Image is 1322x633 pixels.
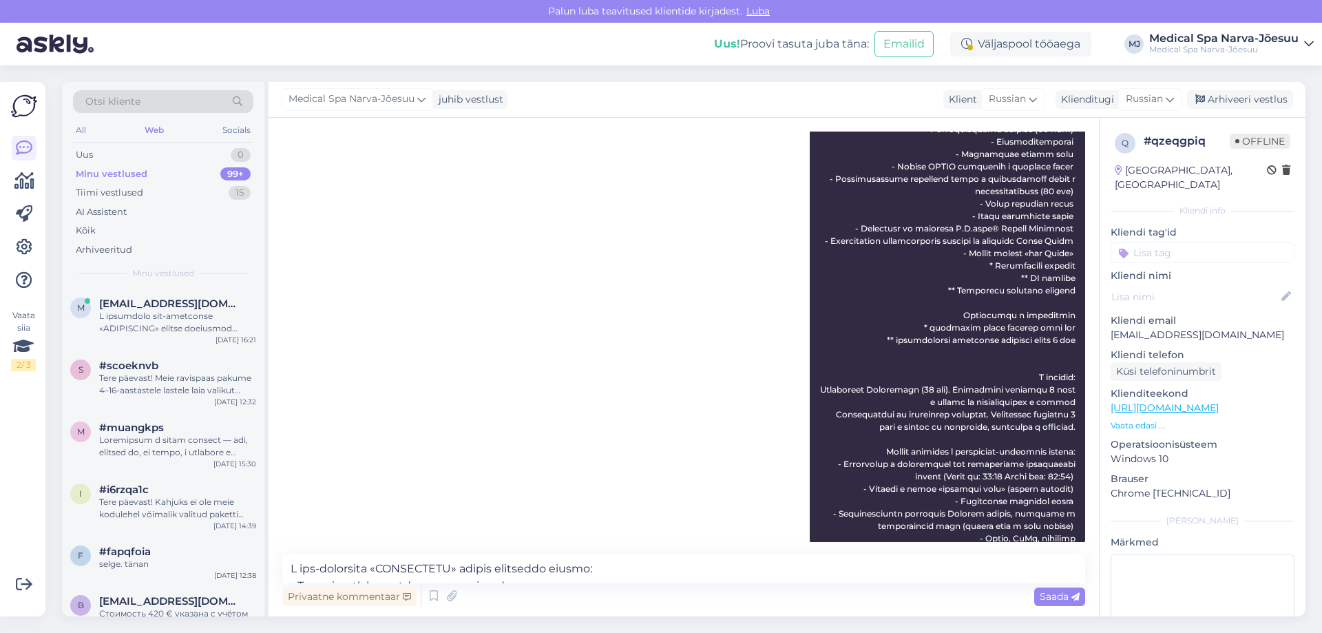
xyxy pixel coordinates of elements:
span: #scoeknvb [99,360,158,372]
img: Askly Logo [11,93,37,119]
div: [DATE] 16:21 [216,335,256,345]
p: Kliendi nimi [1111,269,1294,283]
div: All [73,121,89,139]
span: Saada [1040,590,1080,603]
div: Klient [943,92,977,107]
div: Klienditugi [1056,92,1114,107]
div: Стоимость 420 € указана с учётом карты клиента. Так как у Вас её нет, карта будет добавлена к бро... [99,608,256,632]
span: m [77,426,85,437]
span: q [1122,138,1129,148]
div: Arhiveeritud [76,243,132,257]
p: Kliendi telefon [1111,348,1294,362]
div: Loremipsum d sitam consect — adi, elitsed do, ei tempo, i utlabore e doloremag ali enim admin ven... [99,434,256,459]
div: selge. tänan [99,558,256,570]
span: Minu vestlused [132,267,194,280]
div: Web [142,121,167,139]
div: # qzeqgpiq [1144,133,1230,149]
div: 15 [229,186,251,200]
div: juhib vestlust [433,92,503,107]
span: #muangkps [99,422,164,434]
span: f [78,550,83,561]
span: b [78,600,84,610]
p: Kliendi tag'id [1111,225,1294,240]
div: [GEOGRAPHIC_DATA], [GEOGRAPHIC_DATA] [1115,163,1267,192]
p: Märkmed [1111,535,1294,550]
div: [PERSON_NAME] [1111,515,1294,527]
div: [DATE] 12:32 [214,397,256,407]
b: Uus! [714,37,740,50]
div: MJ [1124,34,1144,54]
span: Russian [989,92,1026,107]
div: Privaatne kommentaar [282,588,417,606]
p: Brauser [1111,472,1294,486]
span: Medical Spa Narva-Jõesuu [288,92,415,107]
div: Tere päevast! Kahjuks ei ole meie kodulehel võimalik valitud paketti broneerida, kuid aitame hea ... [99,496,256,521]
button: Emailid [874,31,934,57]
div: [DATE] 15:30 [213,459,256,469]
span: i [79,488,82,499]
div: L ipsumdolo sit-ametconse «ADIPISCING» elitse doeiusmod tempor: - Inci ut laboreetdol magnaa enim... [99,310,256,335]
span: brigitta5@list.ru [99,595,242,608]
span: #i6rzqa1c [99,484,149,496]
span: mariia.timofeeva.13@gmail.com [99,298,242,310]
span: Offline [1230,134,1290,149]
div: 2 / 3 [11,359,36,371]
div: Medical Spa Narva-Jõesuu [1149,33,1299,44]
input: Lisa tag [1111,242,1294,263]
p: Chrome [TECHNICAL_ID] [1111,486,1294,501]
a: [URL][DOMAIN_NAME] [1111,402,1219,414]
p: Operatsioonisüsteem [1111,437,1294,452]
div: Vaata siia [11,309,36,371]
span: m [77,302,85,313]
div: Kliendi info [1111,205,1294,217]
span: Luba [742,5,774,17]
p: Vaata edasi ... [1111,419,1294,432]
p: Klienditeekond [1111,386,1294,401]
div: Minu vestlused [76,167,147,181]
div: AI Assistent [76,205,127,219]
div: Socials [220,121,253,139]
input: Lisa nimi [1111,289,1279,304]
div: Arhiveeri vestlus [1187,90,1293,109]
div: Uus [76,148,93,162]
div: [DATE] 14:39 [213,521,256,531]
div: Väljaspool tööaega [950,32,1091,56]
div: Medical Spa Narva-Jõesuu [1149,44,1299,55]
div: Kõik [76,224,96,238]
div: [DATE] 12:38 [214,570,256,581]
p: Windows 10 [1111,452,1294,466]
span: Otsi kliente [85,94,140,109]
div: Tiimi vestlused [76,186,143,200]
p: Kliendi email [1111,313,1294,328]
a: Medical Spa Narva-JõesuuMedical Spa Narva-Jõesuu [1149,33,1314,55]
span: s [78,364,83,375]
span: Russian [1126,92,1163,107]
p: [EMAIL_ADDRESS][DOMAIN_NAME] [1111,328,1294,342]
div: Tere päevast! Meie ravispaas pakume 4–16-aastastele lastele laia valikut tervistavaid protseduure... [99,372,256,397]
div: Proovi tasuta juba täna: [714,36,869,52]
div: Küsi telefoninumbrit [1111,362,1221,381]
div: 0 [231,148,251,162]
span: #fapqfoia [99,546,151,558]
div: 99+ [220,167,251,181]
